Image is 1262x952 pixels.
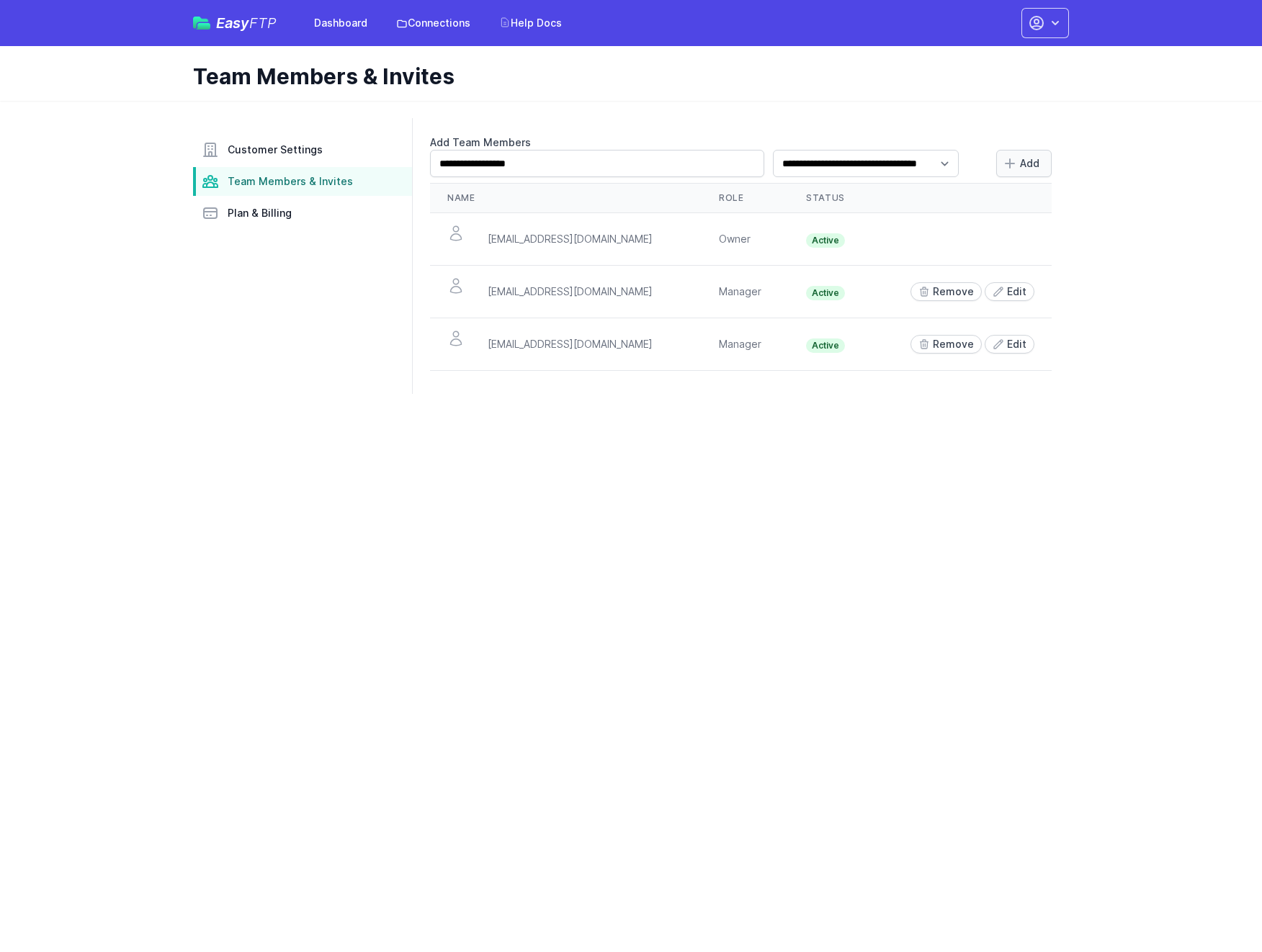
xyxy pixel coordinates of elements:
[702,213,789,266] td: Owner
[488,284,653,299] div: [EMAIL_ADDRESS][DOMAIN_NAME]
[193,167,412,196] a: Team Members & Invites
[985,282,1034,301] a: Edit
[1020,156,1039,171] span: Add
[193,63,1057,89] h1: Team Members & Invites
[228,206,292,220] span: Plan & Billing
[193,199,412,228] a: Plan & Billing
[806,338,845,353] span: Active
[806,286,845,300] span: Active
[388,10,479,36] a: Connections
[1190,880,1245,935] iframe: Drift Widget Chat Controller
[910,282,982,301] a: Remove
[806,233,845,248] span: Active
[193,135,412,164] a: Customer Settings
[249,14,277,32] span: FTP
[193,17,210,30] img: easyftp_logo.png
[491,10,570,36] a: Help Docs
[193,16,277,30] a: EasyFTP
[216,16,277,30] span: Easy
[430,135,1052,150] label: Add Team Members
[488,337,653,351] div: [EMAIL_ADDRESS][DOMAIN_NAME]
[228,143,323,157] span: Customer Settings
[228,174,353,189] span: Team Members & Invites
[789,184,872,213] th: Status
[305,10,376,36] a: Dashboard
[702,184,789,213] th: Role
[996,150,1052,177] button: Add
[910,335,982,354] a: Remove
[702,318,789,371] td: Manager
[985,335,1034,354] a: Edit
[430,184,702,213] th: Name
[488,232,653,246] div: [EMAIL_ADDRESS][DOMAIN_NAME]
[702,266,789,318] td: Manager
